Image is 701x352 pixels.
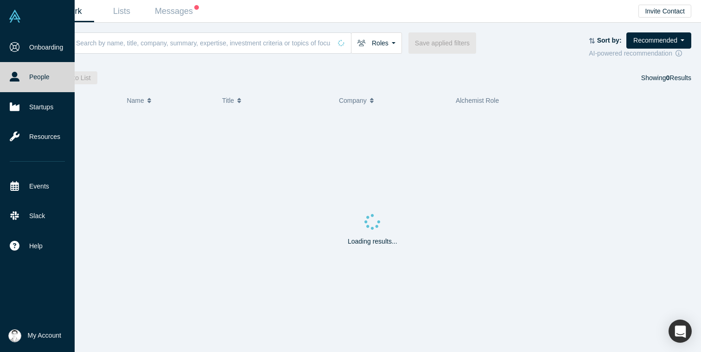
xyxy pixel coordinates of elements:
button: Save applied filters [408,32,476,54]
button: Recommended [626,32,691,49]
span: Company [339,91,367,110]
input: Search by name, title, company, summary, expertise, investment criteria or topics of focus [75,32,331,54]
button: Name [127,91,212,110]
span: Results [666,74,691,82]
img: Rodrigo Castro de Souza's Account [8,329,21,342]
span: Title [222,91,234,110]
button: Roles [351,32,402,54]
div: AI-powered recommendation [589,49,691,58]
p: Loading results... [348,237,397,246]
div: Showing [641,71,691,84]
a: Lists [94,0,149,22]
span: Alchemist Role [456,97,499,104]
button: Company [339,91,446,110]
strong: 0 [666,74,670,82]
a: Messages [149,0,204,22]
img: Alchemist Vault Logo [8,10,21,23]
span: Name [127,91,144,110]
button: Title [222,91,329,110]
button: Add to List [54,71,97,84]
strong: Sort by: [597,37,622,44]
span: My Account [28,331,61,340]
button: Invite Contact [638,5,691,18]
button: My Account [8,329,61,342]
span: Help [29,241,43,251]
